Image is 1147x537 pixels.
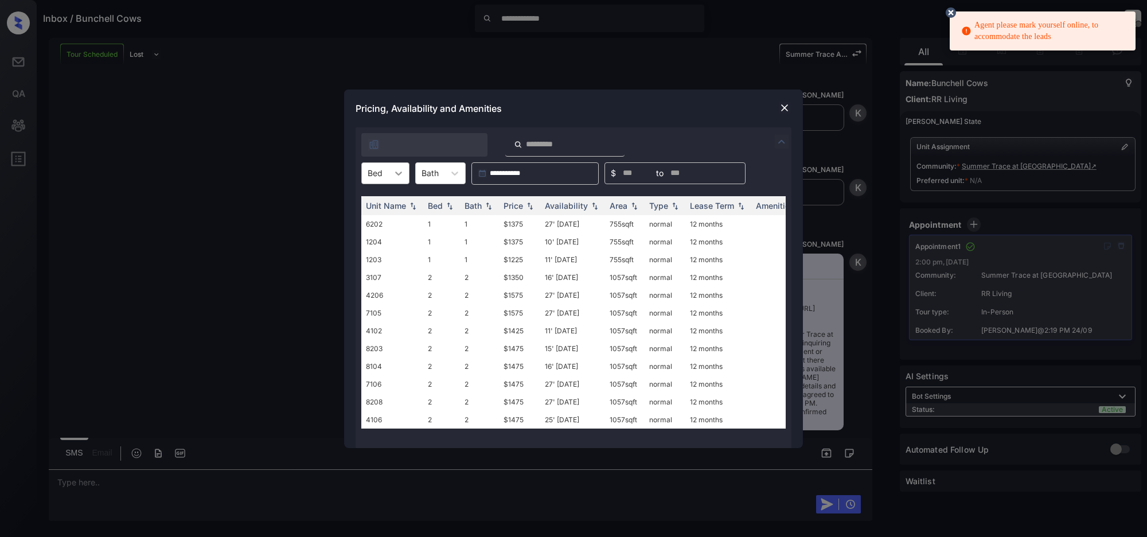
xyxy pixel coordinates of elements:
td: 1057 sqft [605,322,645,340]
td: normal [645,215,685,233]
td: normal [645,375,685,393]
td: 1057 sqft [605,411,645,429]
td: 11' [DATE] [540,322,605,340]
td: 2 [423,357,460,375]
td: 2 [460,304,499,322]
img: icon-zuma [514,139,522,150]
td: 1057 sqft [605,357,645,375]
td: normal [645,340,685,357]
td: normal [645,393,685,411]
td: 2 [460,393,499,411]
td: 12 months [685,340,751,357]
td: 2 [460,411,499,429]
td: $1575 [499,304,540,322]
td: 1 [460,233,499,251]
td: 27' [DATE] [540,286,605,304]
td: 16' [DATE] [540,268,605,286]
div: Bed [428,201,443,211]
td: 25' [DATE] [540,411,605,429]
img: sorting [483,201,494,209]
td: normal [645,286,685,304]
td: $1475 [499,393,540,411]
td: 2 [460,340,499,357]
td: 12 months [685,286,751,304]
td: 2 [460,268,499,286]
img: sorting [735,201,747,209]
td: 8104 [361,357,423,375]
td: 1 [460,215,499,233]
img: icon-zuma [775,135,789,149]
td: 2 [460,286,499,304]
td: 1204 [361,233,423,251]
div: Unit Name [366,201,406,211]
td: normal [645,322,685,340]
td: 4106 [361,411,423,429]
td: 12 months [685,357,751,375]
td: 10' [DATE] [540,233,605,251]
td: $1475 [499,375,540,393]
td: 4206 [361,286,423,304]
td: $1475 [499,411,540,429]
td: 2 [423,393,460,411]
td: 12 months [685,215,751,233]
td: $1475 [499,357,540,375]
td: 12 months [685,233,751,251]
td: 12 months [685,411,751,429]
td: 12 months [685,304,751,322]
td: 12 months [685,322,751,340]
div: Price [504,201,523,211]
td: $1225 [499,251,540,268]
td: 7106 [361,375,423,393]
div: Availability [545,201,588,211]
td: normal [645,233,685,251]
td: 27' [DATE] [540,393,605,411]
td: normal [645,251,685,268]
td: 1057 sqft [605,304,645,322]
td: 12 months [685,393,751,411]
td: 3107 [361,268,423,286]
td: 2 [423,375,460,393]
span: $ [611,167,616,180]
td: 4102 [361,322,423,340]
td: 1057 sqft [605,268,645,286]
td: $1350 [499,268,540,286]
img: sorting [524,201,536,209]
div: Lease Term [690,201,734,211]
td: 755 sqft [605,233,645,251]
td: 15' [DATE] [540,340,605,357]
td: $1575 [499,286,540,304]
td: 755 sqft [605,251,645,268]
td: normal [645,357,685,375]
td: 1057 sqft [605,393,645,411]
td: 12 months [685,251,751,268]
td: 755 sqft [605,215,645,233]
div: Pricing, Availability and Amenities [344,89,803,127]
td: $1375 [499,215,540,233]
td: $1475 [499,340,540,357]
td: $1375 [499,233,540,251]
td: normal [645,268,685,286]
td: 1 [423,233,460,251]
span: to [656,167,664,180]
img: sorting [669,201,681,209]
td: 1057 sqft [605,375,645,393]
td: $1425 [499,322,540,340]
td: 7105 [361,304,423,322]
td: 1057 sqft [605,340,645,357]
td: 2 [460,357,499,375]
td: 27' [DATE] [540,375,605,393]
td: 12 months [685,375,751,393]
div: Type [649,201,668,211]
td: 12 months [685,268,751,286]
td: 2 [460,375,499,393]
img: sorting [629,201,640,209]
td: 2 [423,286,460,304]
td: 8203 [361,340,423,357]
td: 2 [460,322,499,340]
td: 8208 [361,393,423,411]
td: 11' [DATE] [540,251,605,268]
img: sorting [407,201,419,209]
td: 27' [DATE] [540,304,605,322]
td: 2 [423,268,460,286]
img: close [779,102,790,114]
